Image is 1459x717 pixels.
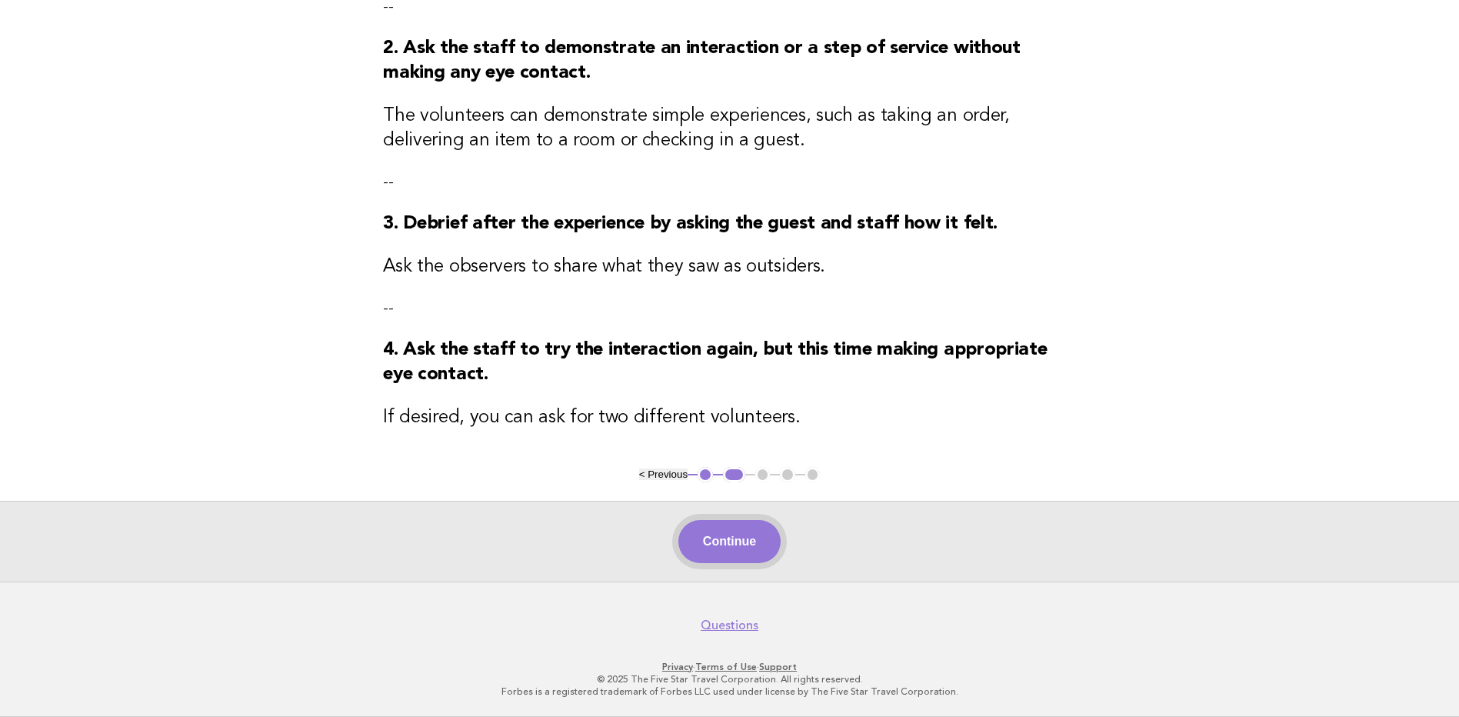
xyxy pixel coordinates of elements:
[383,104,1076,153] h3: The volunteers can demonstrate simple experiences, such as taking an order, delivering an item to...
[723,467,745,482] button: 2
[383,255,1076,279] h3: Ask the observers to share what they saw as outsiders.
[698,467,713,482] button: 1
[383,298,1076,319] p: --
[383,215,998,233] strong: 3. Debrief after the experience by asking the guest and staff how it felt.
[259,661,1201,673] p: · ·
[701,618,758,633] a: Questions
[759,662,797,672] a: Support
[639,469,688,480] button: < Previous
[695,662,757,672] a: Terms of Use
[678,520,781,563] button: Continue
[662,662,693,672] a: Privacy
[383,341,1047,384] strong: 4. Ask the staff to try the interaction again, but this time making appropriate eye contact.
[259,685,1201,698] p: Forbes is a registered trademark of Forbes LLC used under license by The Five Star Travel Corpora...
[383,405,1076,430] h3: If desired, you can ask for two different volunteers.
[383,39,1021,82] strong: 2. Ask the staff to demonstrate an interaction or a step of service without making any eye contact.
[383,172,1076,193] p: --
[259,673,1201,685] p: © 2025 The Five Star Travel Corporation. All rights reserved.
